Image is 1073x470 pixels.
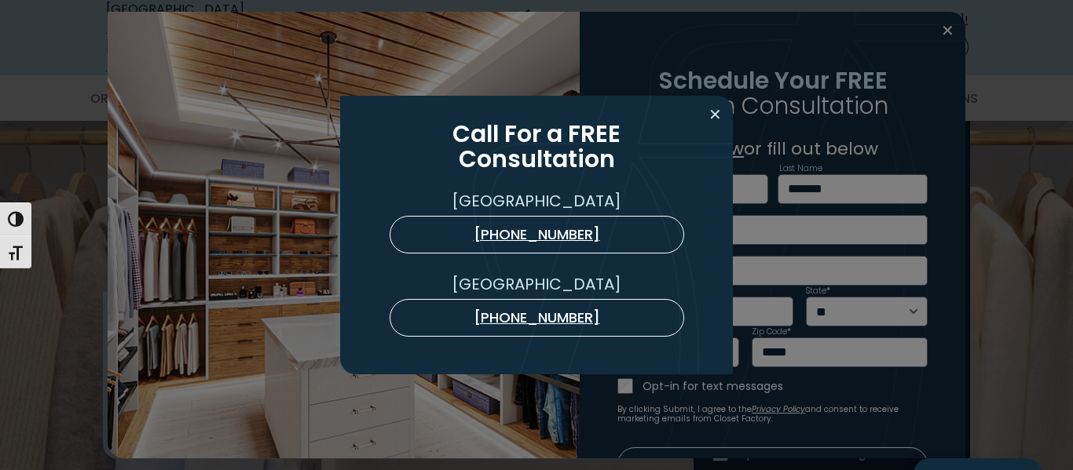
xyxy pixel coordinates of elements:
[390,299,684,337] a: [PHONE_NUMBER]
[390,216,684,253] a: [PHONE_NUMBER]
[452,117,621,151] span: Call For a FREE
[372,272,701,296] p: [GEOGRAPHIC_DATA]
[704,102,727,127] button: Close modal
[459,141,615,175] span: Consultation
[372,189,701,213] p: [GEOGRAPHIC_DATA]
